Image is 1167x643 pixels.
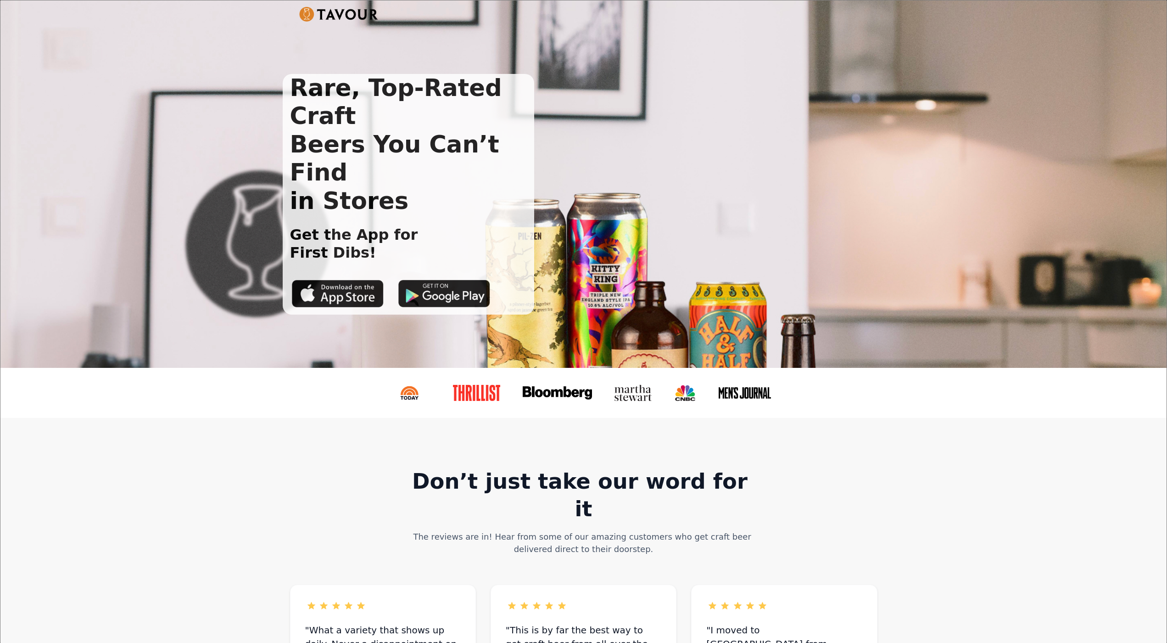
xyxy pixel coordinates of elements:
img: Untitled UI logotext [299,7,379,22]
a: Untitled UI logotextLogo [299,7,379,22]
h1: Rare, Top-Rated Craft Beers You Can’t Find in Stores [283,74,535,215]
strong: Don’t just take our word for it [412,469,755,521]
div: The reviews are in! Hear from some of our amazing customers who get craft beer delivered direct t... [408,530,760,555]
h1: Get the App for First Dibs! [283,226,418,261]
